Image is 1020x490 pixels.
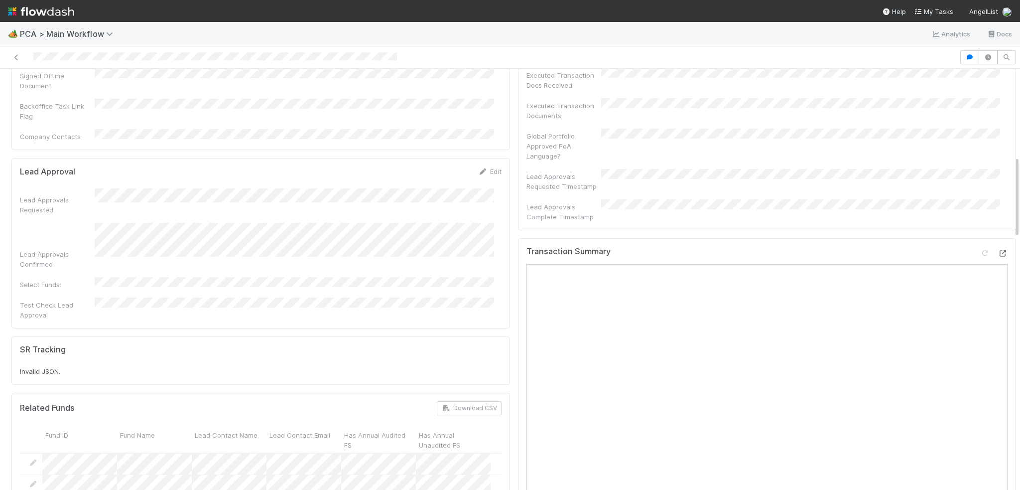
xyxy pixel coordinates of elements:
[20,167,75,177] h5: Lead Approval
[20,249,95,269] div: Lead Approvals Confirmed
[20,280,95,290] div: Select Funds:
[931,28,971,40] a: Analytics
[914,6,953,16] a: My Tasks
[8,3,74,20] img: logo-inverted-e16ddd16eac7371096b0.svg
[969,7,998,15] span: AngelList
[42,427,117,453] div: Fund ID
[478,167,502,175] a: Edit
[20,29,118,39] span: PCA > Main Workflow
[20,71,95,91] div: Signed Offline Document
[882,6,906,16] div: Help
[416,427,491,453] div: Has Annual Unaudited FS
[526,202,601,222] div: Lead Approvals Complete Timestamp
[1002,7,1012,17] img: avatar_e5ec2f5b-afc7-4357-8cf1-2139873d70b1.png
[20,300,95,320] div: Test Check Lead Approval
[20,345,66,355] h5: SR Tracking
[526,131,601,161] div: Global Portfolio Approved PoA Language?
[20,403,75,413] h5: Related Funds
[526,247,611,257] h5: Transaction Summary
[192,427,266,453] div: Lead Contact Name
[437,401,502,415] button: Download CSV
[987,28,1012,40] a: Docs
[914,7,953,15] span: My Tasks
[526,171,601,191] div: Lead Approvals Requested Timestamp
[20,195,95,215] div: Lead Approvals Requested
[526,70,601,90] div: Executed Transaction Docs Received
[8,29,18,38] span: 🏕️
[20,366,502,376] div: Invalid JSON.
[20,101,95,121] div: Backoffice Task Link Flag
[266,427,341,453] div: Lead Contact Email
[341,427,416,453] div: Has Annual Audited FS
[526,101,601,121] div: Executed Transaction Documents
[117,427,192,453] div: Fund Name
[20,132,95,142] div: Company Contacts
